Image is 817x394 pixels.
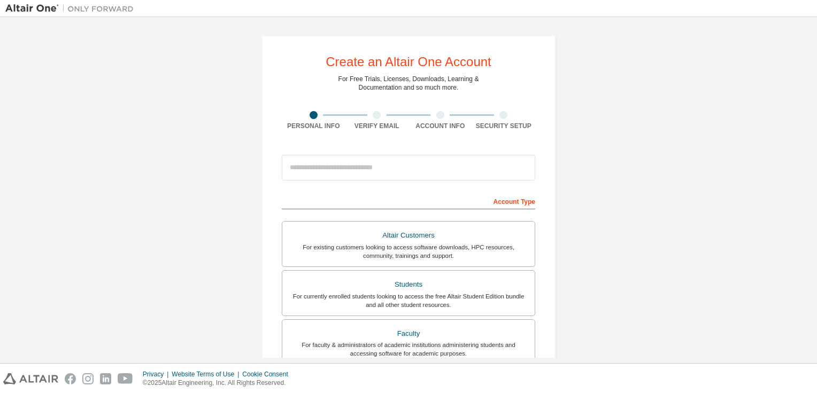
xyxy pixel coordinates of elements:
[289,243,528,260] div: For existing customers looking to access software downloads, HPC resources, community, trainings ...
[472,122,536,130] div: Security Setup
[289,292,528,309] div: For currently enrolled students looking to access the free Altair Student Edition bundle and all ...
[143,370,172,379] div: Privacy
[408,122,472,130] div: Account Info
[100,373,111,384] img: linkedin.svg
[289,228,528,243] div: Altair Customers
[289,277,528,292] div: Students
[143,379,295,388] p: © 2025 Altair Engineering, Inc. All Rights Reserved.
[282,122,345,130] div: Personal Info
[326,56,491,68] div: Create an Altair One Account
[172,370,242,379] div: Website Terms of Use
[289,326,528,341] div: Faculty
[242,370,294,379] div: Cookie Consent
[3,373,58,384] img: altair_logo.svg
[82,373,94,384] img: instagram.svg
[345,122,409,130] div: Verify Email
[118,373,133,384] img: youtube.svg
[282,192,535,209] div: Account Type
[5,3,139,14] img: Altair One
[65,373,76,384] img: facebook.svg
[289,341,528,358] div: For faculty & administrators of academic institutions administering students and accessing softwa...
[338,75,479,92] div: For Free Trials, Licenses, Downloads, Learning & Documentation and so much more.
